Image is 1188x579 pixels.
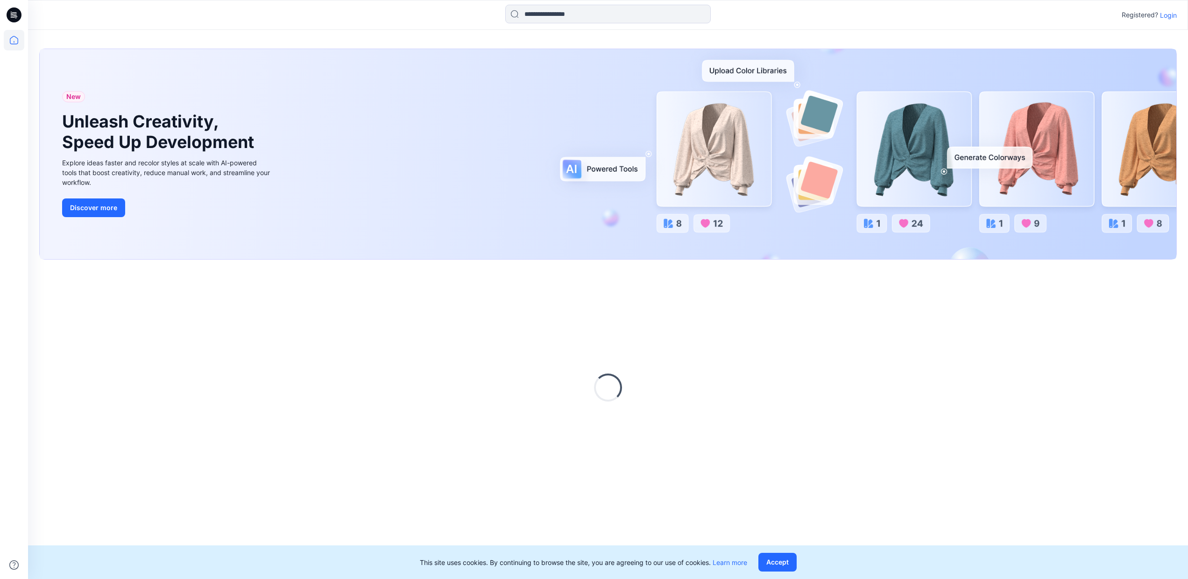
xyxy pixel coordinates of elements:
[1160,10,1177,20] p: Login
[62,112,258,152] h1: Unleash Creativity, Speed Up Development
[420,558,747,567] p: This site uses cookies. By continuing to browse the site, you are agreeing to our use of cookies.
[1122,9,1158,21] p: Registered?
[713,558,747,566] a: Learn more
[62,158,272,187] div: Explore ideas faster and recolor styles at scale with AI-powered tools that boost creativity, red...
[66,91,81,102] span: New
[62,198,272,217] a: Discover more
[62,198,125,217] button: Discover more
[758,553,797,572] button: Accept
